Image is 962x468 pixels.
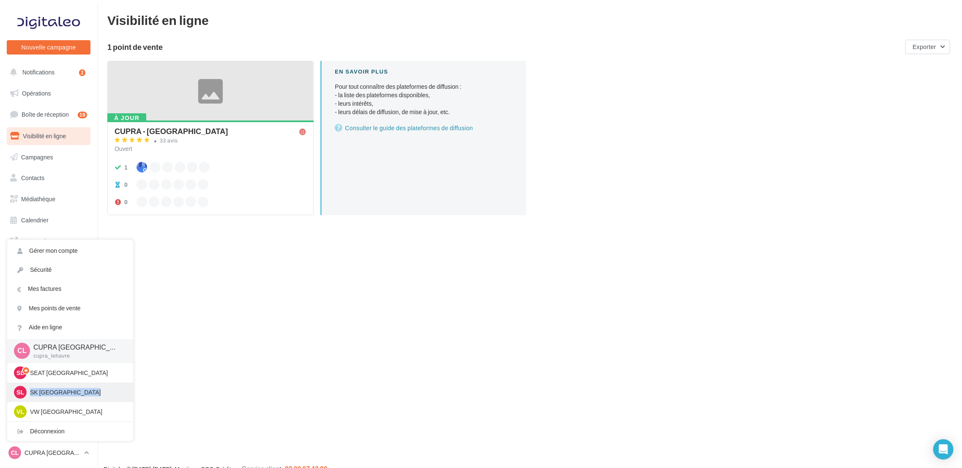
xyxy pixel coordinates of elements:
a: Médiathèque [5,190,92,208]
p: CUPRA [GEOGRAPHIC_DATA] [25,449,81,457]
a: Sécurité [7,260,133,279]
a: 33 avis [115,136,306,146]
p: CUPRA [GEOGRAPHIC_DATA] [33,342,120,352]
span: Contacts [21,174,44,181]
a: Aide en ligne [7,318,133,337]
span: Boîte de réception [22,111,69,118]
div: Visibilité en ligne [107,14,952,26]
li: - leurs délais de diffusion, de mise à jour, etc. [335,108,513,116]
div: Open Intercom Messenger [933,439,954,460]
div: 0 [124,181,128,189]
a: Mes factures [7,279,133,298]
a: CL CUPRA [GEOGRAPHIC_DATA] [7,445,90,461]
span: Notifications [22,68,55,76]
a: Consulter le guide des plateformes de diffusion [335,123,513,133]
div: 33 avis [160,138,178,143]
a: Contacts [5,169,92,187]
a: Opérations [5,85,92,102]
div: 0 [124,198,128,206]
a: Boîte de réception19 [5,105,92,123]
li: - la liste des plateformes disponibles, [335,91,513,99]
a: Calendrier [5,211,92,229]
div: 1 [124,163,128,172]
span: SL [16,369,24,377]
span: Opérations [22,90,51,97]
button: Nouvelle campagne [7,40,90,55]
div: Déconnexion [7,422,133,441]
button: Notifications 2 [5,63,89,81]
a: Campagnes DataOnDemand [5,260,92,285]
span: Campagnes [21,153,53,160]
div: 2 [79,69,85,76]
a: Visibilité en ligne [5,127,92,145]
p: Pour tout connaître des plateformes de diffusion : [335,82,513,116]
a: Gérer mon compte [7,241,133,260]
p: SEAT [GEOGRAPHIC_DATA] [30,369,123,377]
div: En savoir plus [335,68,513,76]
p: SK [GEOGRAPHIC_DATA] [30,388,123,397]
span: Calendrier [21,216,49,224]
button: Exporter [905,40,950,54]
p: VW [GEOGRAPHIC_DATA] [30,408,123,416]
li: - leurs intérêts, [335,99,513,108]
div: 1 point de vente [107,43,902,51]
span: CL [17,346,26,356]
span: Visibilité en ligne [23,132,66,140]
span: VL [16,408,24,416]
a: Campagnes [5,148,92,166]
p: cupra_lehavre [33,352,120,360]
div: À jour [107,113,146,123]
a: PLV et print personnalisable [5,232,92,257]
div: 19 [78,112,87,118]
span: Médiathèque [21,195,55,203]
a: Mes points de vente [7,299,133,318]
div: CUPRA - [GEOGRAPHIC_DATA] [115,127,228,135]
span: Ouvert [115,145,132,152]
span: PLV et print personnalisable [21,235,87,254]
span: CL [11,449,19,457]
span: Exporter [913,43,936,50]
span: SL [16,388,24,397]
